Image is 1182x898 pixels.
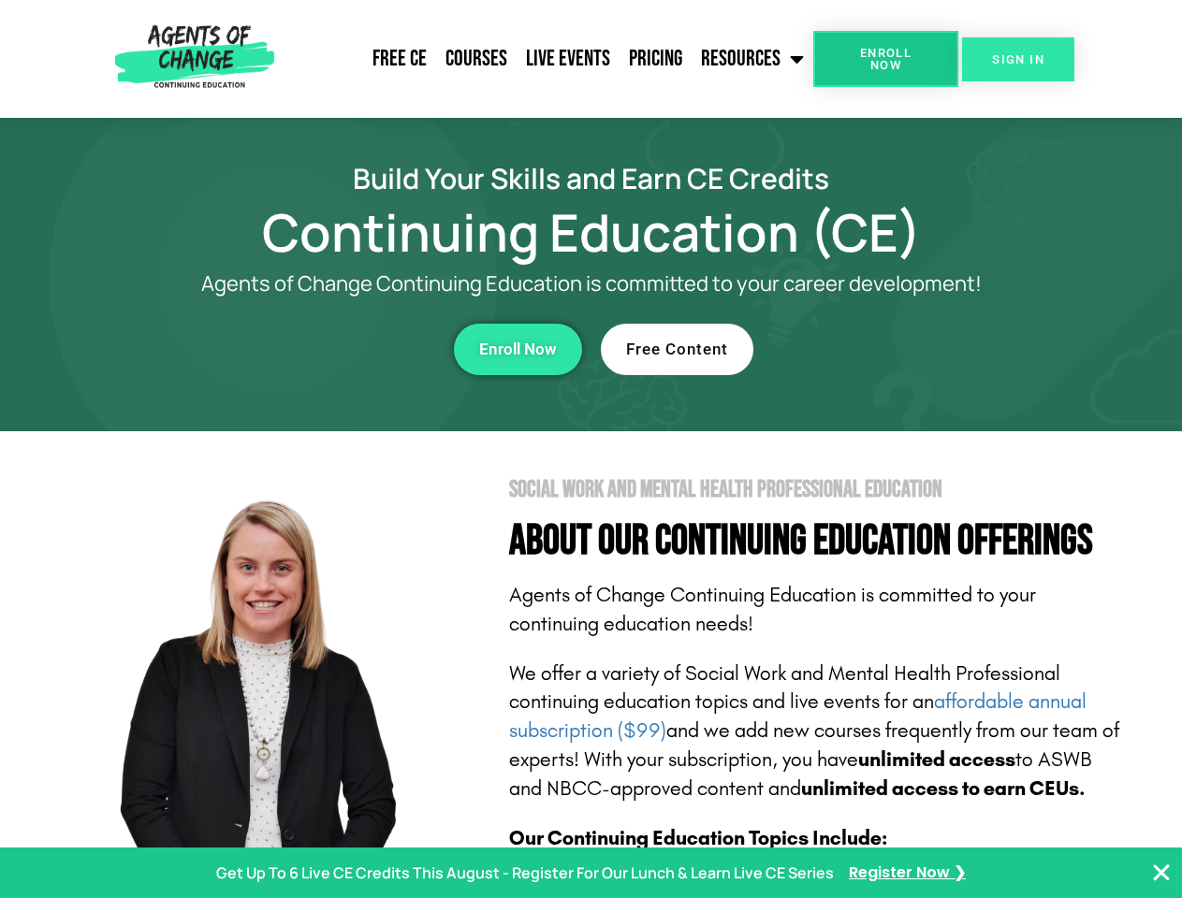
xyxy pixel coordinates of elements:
a: Live Events [517,36,620,82]
h1: Continuing Education (CE) [58,210,1125,253]
span: Free Content [626,341,728,357]
span: SIGN IN [992,53,1044,65]
b: unlimited access to earn CEUs. [801,776,1086,801]
a: Register Now ❯ [849,860,966,887]
p: Get Up To 6 Live CE Credits This August - Register For Our Lunch & Learn Live CE Series [216,860,834,887]
a: SIGN IN [962,37,1074,81]
p: Agents of Change Continuing Education is committed to your career development! [133,272,1050,296]
a: Free CE [363,36,436,82]
button: Close Banner [1150,862,1173,884]
a: Courses [436,36,517,82]
h2: Build Your Skills and Earn CE Credits [58,165,1125,192]
a: Enroll Now [454,324,582,375]
span: Agents of Change Continuing Education is committed to your continuing education needs! [509,583,1036,636]
b: unlimited access [858,747,1015,772]
h4: About Our Continuing Education Offerings [509,520,1125,562]
h2: Social Work and Mental Health Professional Education [509,478,1125,501]
p: We offer a variety of Social Work and Mental Health Professional continuing education topics and ... [509,659,1125,804]
b: Our Continuing Education Topics Include: [509,826,887,850]
span: Enroll Now [843,47,928,71]
span: Enroll Now [479,341,557,357]
a: Free Content [601,324,753,375]
a: Enroll Now [813,31,958,87]
a: Resources [692,36,813,82]
nav: Menu [282,36,813,82]
a: Pricing [620,36,692,82]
